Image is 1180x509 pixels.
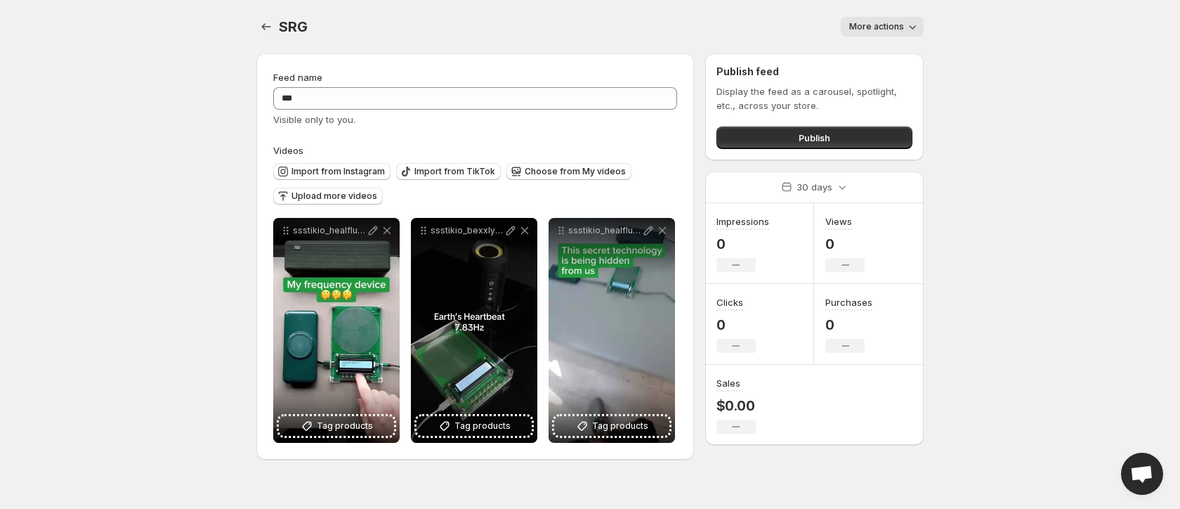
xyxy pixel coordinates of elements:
button: Publish [716,127,912,149]
span: Visible only to you. [273,114,355,125]
p: Display the feed as a carousel, spotlight, etc., across your store. [716,84,912,112]
span: Videos [273,145,303,156]
button: Upload more videos [273,188,383,205]
p: 30 days [796,180,832,194]
p: ssstikio_healflux_1747854537762 - Trim [293,225,366,236]
span: Tag products [454,419,511,433]
button: More actions [841,17,924,37]
div: ssstikio_healflux_1751907689460 - TrimTag products [549,218,675,443]
span: SRG [279,18,307,35]
p: ssstikio_bexxlyco_1747854561002 1 - Trim [431,225,504,236]
span: Feed name [273,72,322,83]
p: 0 [825,316,872,333]
span: Import from Instagram [291,166,385,177]
span: Import from TikTok [414,166,495,177]
span: Tag products [317,419,373,433]
span: Publish [799,131,830,145]
button: Tag products [417,416,532,436]
p: 0 [716,236,769,252]
button: Choose from My videos [506,163,631,180]
h3: Impressions [716,214,769,228]
h3: Purchases [825,295,872,309]
button: Import from TikTok [396,163,501,180]
h2: Publish feed [716,65,912,79]
div: ssstikio_healflux_1747854537762 - TrimTag products [273,218,400,443]
button: Settings [256,17,276,37]
div: ssstikio_bexxlyco_1747854561002 1 - TrimTag products [411,218,537,443]
a: Open chat [1121,453,1163,495]
p: ssstikio_healflux_1751907689460 - Trim [568,225,641,236]
span: Upload more videos [291,191,377,202]
h3: Clicks [716,295,743,309]
button: Tag products [279,416,394,436]
span: Choose from My videos [525,166,626,177]
span: More actions [849,21,904,32]
p: $0.00 [716,397,756,414]
button: Import from Instagram [273,163,391,180]
h3: Sales [716,376,740,390]
span: Tag products [592,419,648,433]
button: Tag products [554,416,669,436]
p: 0 [825,236,865,252]
h3: Views [825,214,852,228]
p: 0 [716,316,756,333]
